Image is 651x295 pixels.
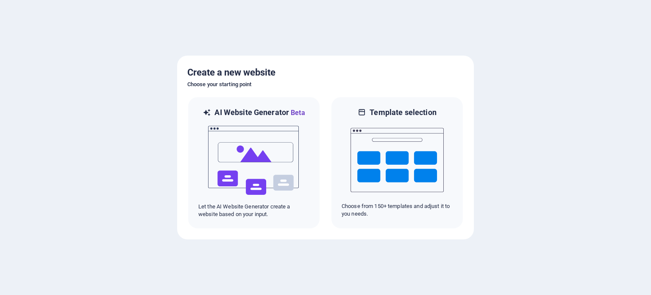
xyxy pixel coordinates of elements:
span: Beta [289,109,305,117]
h6: Template selection [370,107,436,118]
p: Choose from 150+ templates and adjust it to you needs. [342,202,453,218]
img: ai [207,118,300,203]
p: Let the AI Website Generator create a website based on your input. [198,203,309,218]
h6: AI Website Generator [214,107,305,118]
div: AI Website GeneratorBetaaiLet the AI Website Generator create a website based on your input. [187,96,320,229]
div: Template selectionChoose from 150+ templates and adjust it to you needs. [331,96,464,229]
h6: Choose your starting point [187,79,464,90]
h5: Create a new website [187,66,464,79]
